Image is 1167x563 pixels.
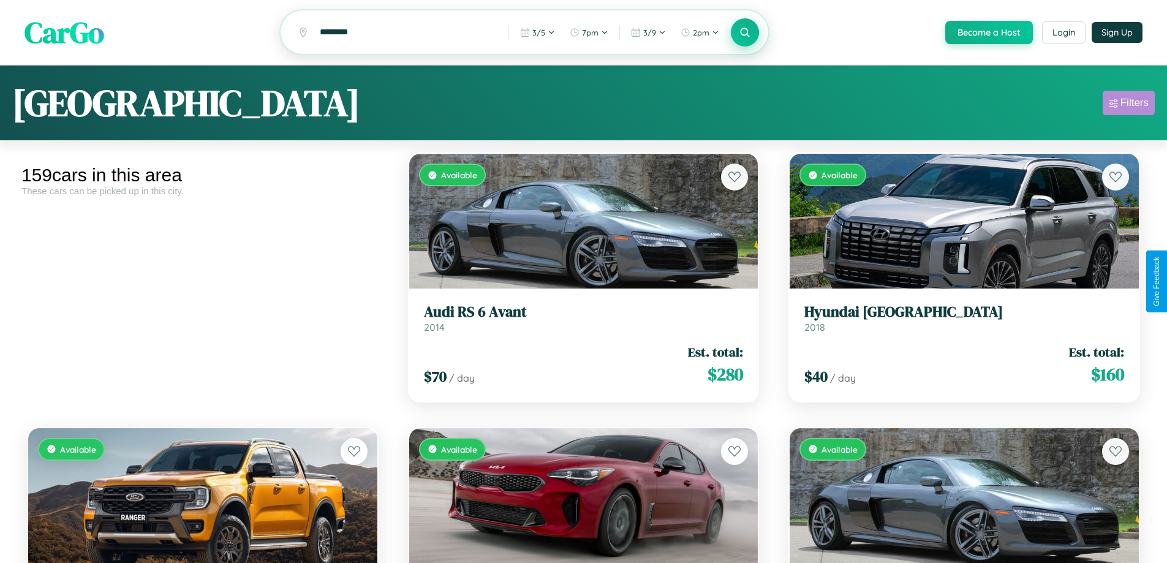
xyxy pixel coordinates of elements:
button: Sign Up [1092,22,1142,43]
span: CarGo [25,12,104,53]
button: 7pm [564,23,614,42]
a: Hyundai [GEOGRAPHIC_DATA]2018 [804,303,1124,333]
button: 3/9 [625,23,672,42]
span: 7pm [582,28,599,37]
span: / day [830,372,856,384]
span: / day [449,372,475,384]
div: Filters [1120,97,1149,109]
h3: Audi RS 6 Avant [424,303,744,321]
button: Login [1042,21,1086,43]
a: Audi RS 6 Avant2014 [424,303,744,333]
span: 2pm [693,28,709,37]
span: 3 / 5 [532,28,545,37]
button: 3/5 [514,23,561,42]
div: These cars can be picked up in this city. [21,186,384,196]
button: 2pm [674,23,725,42]
span: Available [821,170,858,180]
h1: [GEOGRAPHIC_DATA] [12,78,360,128]
h3: Hyundai [GEOGRAPHIC_DATA] [804,303,1124,321]
span: $ 40 [804,366,828,387]
span: Est. total: [1069,343,1124,361]
button: Filters [1103,91,1155,115]
div: Give Feedback [1152,257,1161,306]
span: Available [441,444,477,455]
span: Est. total: [688,343,743,361]
span: $ 160 [1091,362,1124,387]
span: $ 280 [708,362,743,387]
span: Available [441,170,477,180]
div: 159 cars in this area [21,165,384,186]
span: Available [821,444,858,455]
span: Available [60,444,96,455]
span: 2014 [424,321,445,333]
button: Become a Host [945,21,1033,44]
span: $ 70 [424,366,447,387]
span: 2018 [804,321,825,333]
span: 3 / 9 [643,28,656,37]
